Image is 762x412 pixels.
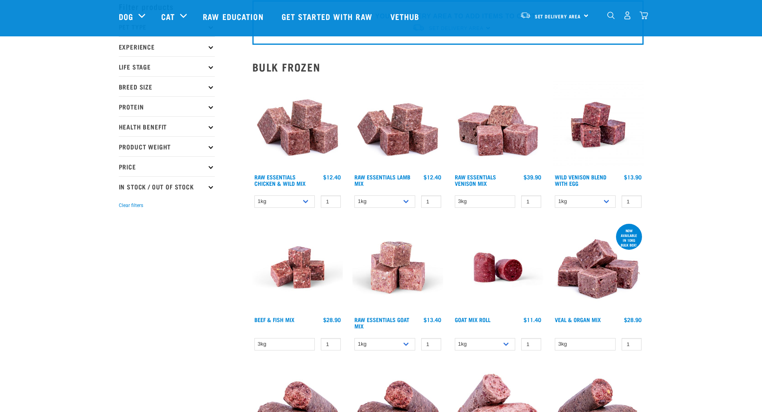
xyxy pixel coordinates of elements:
img: van-moving.png [520,12,531,19]
div: $11.40 [524,316,541,323]
a: Beef & Fish Mix [254,318,294,321]
a: Dog [119,10,133,22]
img: home-icon-1@2x.png [607,12,615,19]
a: Cat [161,10,175,22]
div: $13.40 [424,316,441,323]
div: $13.90 [624,174,642,180]
a: Raw Essentials Venison Mix [455,175,496,185]
div: now available in 10kg bulk box! [616,225,642,251]
a: Raw Education [195,0,273,32]
input: 1 [421,195,441,208]
p: Price [119,156,215,176]
p: Product Weight [119,136,215,156]
img: Venison Egg 1616 [553,80,644,170]
img: ?1041 RE Lamb Mix 01 [352,80,443,170]
a: Goat Mix Roll [455,318,490,321]
a: Get started with Raw [274,0,382,32]
button: Clear filters [119,202,143,209]
input: 1 [421,338,441,350]
a: Vethub [382,0,430,32]
img: user.png [623,11,632,20]
a: Raw Essentials Goat Mix [354,318,409,327]
p: In Stock / Out Of Stock [119,176,215,196]
div: $12.40 [424,174,441,180]
img: Raw Essentials Chicken Lamb Beef Bulk Minced Raw Dog Food Roll Unwrapped [453,222,544,313]
p: Experience [119,36,215,56]
div: $28.90 [323,316,341,323]
div: $12.40 [323,174,341,180]
h2: Bulk Frozen [252,61,644,73]
a: Wild Venison Blend with Egg [555,175,606,185]
a: Raw Essentials Chicken & Wild Mix [254,175,306,185]
input: 1 [321,195,341,208]
a: Veal & Organ Mix [555,318,601,321]
img: home-icon@2x.png [640,11,648,20]
span: Set Delivery Area [535,15,581,18]
a: Raw Essentials Lamb Mix [354,175,410,185]
div: $28.90 [624,316,642,323]
input: 1 [521,195,541,208]
p: Protein [119,96,215,116]
img: 1113 RE Venison Mix 01 [453,80,544,170]
input: 1 [622,195,642,208]
p: Life Stage [119,56,215,76]
p: Health Benefit [119,116,215,136]
div: $39.90 [524,174,541,180]
img: Pile Of Cubed Chicken Wild Meat Mix [252,80,343,170]
input: 1 [622,338,642,350]
input: 1 [321,338,341,350]
p: Breed Size [119,76,215,96]
img: Goat M Ix 38448 [352,222,443,313]
img: 1158 Veal Organ Mix 01 [553,222,644,313]
img: Beef Mackerel 1 [252,222,343,313]
input: 1 [521,338,541,350]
